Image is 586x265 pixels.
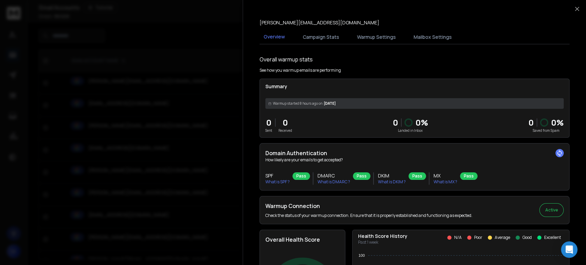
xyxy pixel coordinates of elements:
[265,149,564,157] h2: Domain Authentication
[353,30,400,45] button: Warmup Settings
[528,117,534,128] strong: 0
[460,172,478,180] div: Pass
[353,172,370,180] div: Pass
[265,98,564,109] div: [DATE]
[495,235,510,240] p: Average
[265,128,272,133] p: Sent
[358,240,407,245] p: Past 1 week
[409,172,426,180] div: Pass
[393,117,398,128] p: 0
[474,235,482,240] p: Poor
[265,235,340,244] h2: Overall Health Score
[260,55,313,64] h1: Overall warmup stats
[378,172,406,179] h3: DKIM
[539,203,564,217] button: Active
[415,117,428,128] p: 0 %
[265,157,564,163] p: How likely are your emails to get accepted?
[544,235,561,240] p: Excellent
[260,68,341,73] p: See how you warmup emails are performing
[454,235,462,240] p: N/A
[265,202,472,210] h2: Warmup Connection
[393,128,428,133] p: Landed in Inbox
[318,172,350,179] h3: DMARC
[528,128,564,133] p: Saved from Spam
[260,19,379,26] p: [PERSON_NAME][EMAIL_ADDRESS][DOMAIN_NAME]
[561,241,577,258] div: Open Intercom Messenger
[551,117,564,128] p: 0 %
[265,213,472,218] p: Check the status of your warmup connection. Ensure that it is properly established and functionin...
[378,179,406,185] p: What is DKIM ?
[278,117,292,128] p: 0
[434,179,457,185] p: What is MX ?
[434,172,457,179] h3: MX
[265,117,272,128] p: 0
[265,179,290,185] p: What is SPF ?
[522,235,532,240] p: Good
[292,172,310,180] div: Pass
[265,83,564,90] p: Summary
[299,30,343,45] button: Campaign Stats
[278,128,292,133] p: Received
[260,29,289,45] button: Overview
[265,172,290,179] h3: SPF
[273,101,322,106] span: Warmup started 8 hours ago on
[358,253,365,257] tspan: 100
[358,233,407,240] p: Health Score History
[410,30,456,45] button: Mailbox Settings
[318,179,350,185] p: What is DMARC ?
